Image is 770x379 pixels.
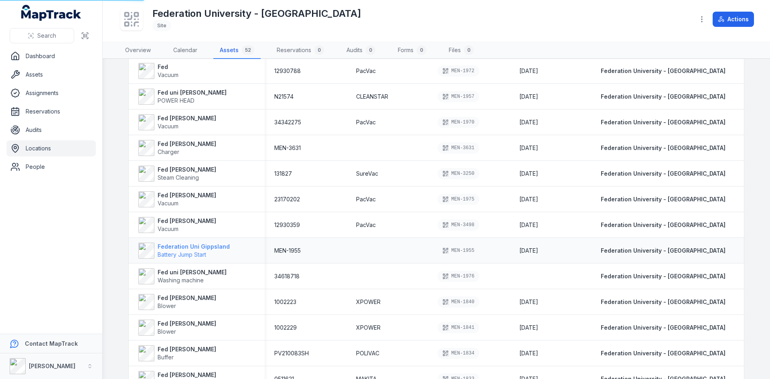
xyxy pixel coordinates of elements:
[167,42,204,59] a: Calendar
[438,296,479,308] div: MEN-1840
[356,221,376,229] span: PacVac
[21,5,81,21] a: MapTrack
[519,195,538,203] time: 2/22/2026, 12:00:00 AM
[519,144,538,152] time: 2/22/2026, 12:00:00 AM
[601,247,725,255] a: Federation University - [GEOGRAPHIC_DATA]
[356,118,376,126] span: PacVac
[438,348,479,359] div: MEN-1834
[37,32,56,40] span: Search
[442,42,480,59] a: Files0
[138,114,216,130] a: Fed [PERSON_NAME]Vacuum
[601,67,725,75] a: Federation University - [GEOGRAPHIC_DATA]
[138,140,216,156] a: Fed [PERSON_NAME]Charger
[274,349,309,357] span: PV210083SH
[158,123,178,130] span: Vacuum
[138,345,216,361] a: Fed [PERSON_NAME]Buffer
[601,144,725,152] a: Federation University - [GEOGRAPHIC_DATA]
[158,320,216,328] strong: Fed [PERSON_NAME]
[601,119,725,126] span: Federation University - [GEOGRAPHIC_DATA]
[519,298,538,305] span: [DATE]
[366,45,375,55] div: 0
[519,221,538,228] span: [DATE]
[601,93,725,100] span: Federation University - [GEOGRAPHIC_DATA]
[438,271,479,282] div: MEN-1976
[519,221,538,229] time: 2/22/2026, 12:00:00 AM
[438,91,479,102] div: MEN-1957
[274,195,300,203] span: 23170202
[601,93,725,101] a: Federation University - [GEOGRAPHIC_DATA]
[158,268,227,276] strong: Fed uni [PERSON_NAME]
[519,67,538,75] time: 2/22/2026, 12:00:00 AM
[138,294,216,310] a: Fed [PERSON_NAME]Blower
[519,170,538,177] span: [DATE]
[519,349,538,357] time: 2/22/26, 12:25:00 AM
[6,159,96,175] a: People
[601,350,725,357] span: Federation University - [GEOGRAPHIC_DATA]
[356,324,381,332] span: XPOWER
[438,168,479,179] div: MEN-3250
[314,45,324,55] div: 0
[274,298,296,306] span: 1002223
[519,118,538,126] time: 2/22/2026, 12:00:00 AM
[158,243,230,251] strong: Federation Uni Gippsland
[519,298,538,306] time: 2/22/26, 12:25:00 AM
[519,93,538,100] span: [DATE]
[601,298,725,305] span: Federation University - [GEOGRAPHIC_DATA]
[274,67,301,75] span: 12930788
[438,322,479,333] div: MEN-1841
[356,298,381,306] span: XPOWER
[601,195,725,203] a: Federation University - [GEOGRAPHIC_DATA]
[464,45,474,55] div: 0
[6,67,96,83] a: Assets
[158,251,206,258] span: Battery Jump Start
[519,67,538,74] span: [DATE]
[438,219,479,231] div: MEN-3498
[519,170,538,178] time: 2/22/2026, 12:00:00 AM
[6,140,96,156] a: Locations
[138,268,227,284] a: Fed uni [PERSON_NAME]Washing machine
[270,42,330,59] a: Reservations0
[519,350,538,357] span: [DATE]
[356,349,379,357] span: POLIVAC
[158,89,227,97] strong: Fed uni [PERSON_NAME]
[25,340,78,347] strong: Contact MapTrack
[519,144,538,151] span: [DATE]
[213,42,261,59] a: Assets52
[519,324,538,332] time: 2/22/26, 12:25:00 AM
[601,144,725,151] span: Federation University - [GEOGRAPHIC_DATA]
[29,363,75,369] strong: [PERSON_NAME]
[6,122,96,138] a: Audits
[10,28,74,43] button: Search
[158,148,179,155] span: Charger
[158,140,216,148] strong: Fed [PERSON_NAME]
[158,97,195,104] span: POWER HEAD
[158,200,178,207] span: Vacuum
[713,12,754,27] button: Actions
[6,103,96,120] a: Reservations
[152,20,171,31] div: Site
[391,42,433,59] a: Forms0
[601,298,725,306] a: Federation University - [GEOGRAPHIC_DATA]
[438,194,479,205] div: MEN-1975
[438,65,479,77] div: MEN-1972
[6,85,96,101] a: Assignments
[601,196,725,203] span: Federation University - [GEOGRAPHIC_DATA]
[274,93,294,101] span: N21574
[138,217,216,233] a: Fed [PERSON_NAME]Vacuum
[274,324,297,332] span: 1002229
[417,45,426,55] div: 0
[158,166,216,174] strong: Fed [PERSON_NAME]
[601,170,725,177] span: Federation University - [GEOGRAPHIC_DATA]
[158,277,204,284] span: Washing machine
[601,273,725,280] span: Federation University - [GEOGRAPHIC_DATA]
[274,272,300,280] span: 34618718
[601,324,725,331] span: Federation University - [GEOGRAPHIC_DATA]
[158,63,178,71] strong: Fed
[158,217,216,225] strong: Fed [PERSON_NAME]
[274,144,301,152] span: MEN-3631
[356,170,378,178] span: SureVac
[519,196,538,203] span: [DATE]
[152,7,361,20] h1: Federation University - [GEOGRAPHIC_DATA]
[356,195,376,203] span: PacVac
[601,272,725,280] a: Federation University - [GEOGRAPHIC_DATA]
